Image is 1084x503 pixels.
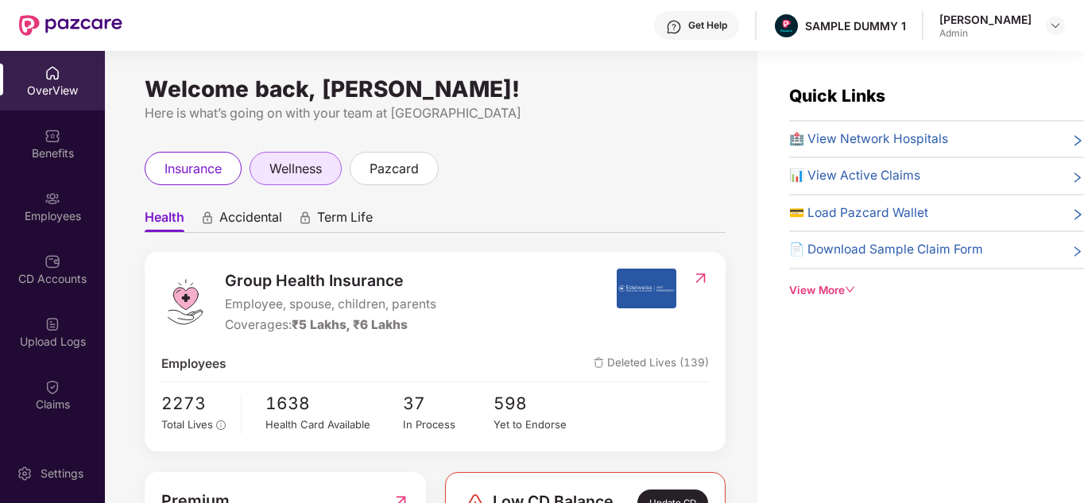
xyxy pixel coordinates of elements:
[494,416,585,433] div: Yet to Endorse
[219,209,282,232] span: Accidental
[165,159,222,179] span: insurance
[403,416,494,433] div: In Process
[617,269,676,308] img: insurerIcon
[688,19,727,32] div: Get Help
[594,358,604,368] img: deleteIcon
[370,159,419,179] span: pazcard
[1071,133,1084,149] span: right
[666,19,682,35] img: svg+xml;base64,PHN2ZyBpZD0iSGVscC0zMngzMiIgeG1sbnM9Imh0dHA6Ly93d3cudzMub3JnLzIwMDAvc3ZnIiB3aWR0aD...
[145,103,726,123] div: Here is what’s going on with your team at [GEOGRAPHIC_DATA]
[789,86,885,106] span: Quick Links
[225,295,436,314] span: Employee, spouse, children, parents
[805,18,906,33] div: SAMPLE DUMMY 1
[269,159,322,179] span: wellness
[265,416,402,433] div: Health Card Available
[292,317,408,332] span: ₹5 Lakhs, ₹6 Lakhs
[45,65,60,81] img: svg+xml;base64,PHN2ZyBpZD0iSG9tZSIgeG1sbnM9Imh0dHA6Ly93d3cudzMub3JnLzIwMDAvc3ZnIiB3aWR0aD0iMjAiIG...
[939,12,1032,27] div: [PERSON_NAME]
[161,354,226,373] span: Employees
[594,354,709,373] span: Deleted Lives (139)
[789,130,948,149] span: 🏥 View Network Hospitals
[789,166,920,185] span: 📊 View Active Claims
[45,442,60,458] img: svg+xml;base64,PHN2ZyBpZD0iQ2xhaW0iIHhtbG5zPSJodHRwOi8vd3d3LnczLm9yZy8yMDAwL3N2ZyIgd2lkdGg9IjIwIi...
[161,278,209,326] img: logo
[225,269,436,293] span: Group Health Insurance
[19,15,122,36] img: New Pazcare Logo
[1071,243,1084,259] span: right
[145,83,726,95] div: Welcome back, [PERSON_NAME]!
[17,466,33,482] img: svg+xml;base64,PHN2ZyBpZD0iU2V0dGluZy0yMHgyMCIgeG1sbnM9Imh0dHA6Ly93d3cudzMub3JnLzIwMDAvc3ZnIiB3aW...
[939,27,1032,40] div: Admin
[403,390,494,416] span: 37
[265,390,402,416] span: 1638
[1049,19,1062,32] img: svg+xml;base64,PHN2ZyBpZD0iRHJvcGRvd24tMzJ4MzIiIHhtbG5zPSJodHRwOi8vd3d3LnczLm9yZy8yMDAwL3N2ZyIgd2...
[775,14,798,37] img: Pazcare_Alternative_logo-01-01.png
[1071,207,1084,222] span: right
[161,390,230,416] span: 2273
[225,315,436,335] div: Coverages:
[36,466,88,482] div: Settings
[692,270,709,286] img: RedirectIcon
[216,420,226,430] span: info-circle
[789,240,983,259] span: 📄 Download Sample Claim Form
[45,379,60,395] img: svg+xml;base64,PHN2ZyBpZD0iQ2xhaW0iIHhtbG5zPSJodHRwOi8vd3d3LnczLm9yZy8yMDAwL3N2ZyIgd2lkdGg9IjIwIi...
[45,191,60,207] img: svg+xml;base64,PHN2ZyBpZD0iRW1wbG95ZWVzIiB4bWxucz0iaHR0cDovL3d3dy53My5vcmcvMjAwMC9zdmciIHdpZHRoPS...
[45,316,60,332] img: svg+xml;base64,PHN2ZyBpZD0iVXBsb2FkX0xvZ3MiIGRhdGEtbmFtZT0iVXBsb2FkIExvZ3MiIHhtbG5zPSJodHRwOi8vd3...
[145,209,184,232] span: Health
[45,128,60,144] img: svg+xml;base64,PHN2ZyBpZD0iQmVuZWZpdHMiIHhtbG5zPSJodHRwOi8vd3d3LnczLm9yZy8yMDAwL3N2ZyIgd2lkdGg9Ij...
[1071,169,1084,185] span: right
[298,211,312,225] div: animation
[317,209,373,232] span: Term Life
[845,284,856,296] span: down
[45,253,60,269] img: svg+xml;base64,PHN2ZyBpZD0iQ0RfQWNjb3VudHMiIGRhdGEtbmFtZT0iQ0QgQWNjb3VudHMiIHhtbG5zPSJodHRwOi8vd3...
[161,418,213,431] span: Total Lives
[789,203,928,222] span: 💳 Load Pazcard Wallet
[789,282,1084,299] div: View More
[494,390,585,416] span: 598
[200,211,215,225] div: animation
